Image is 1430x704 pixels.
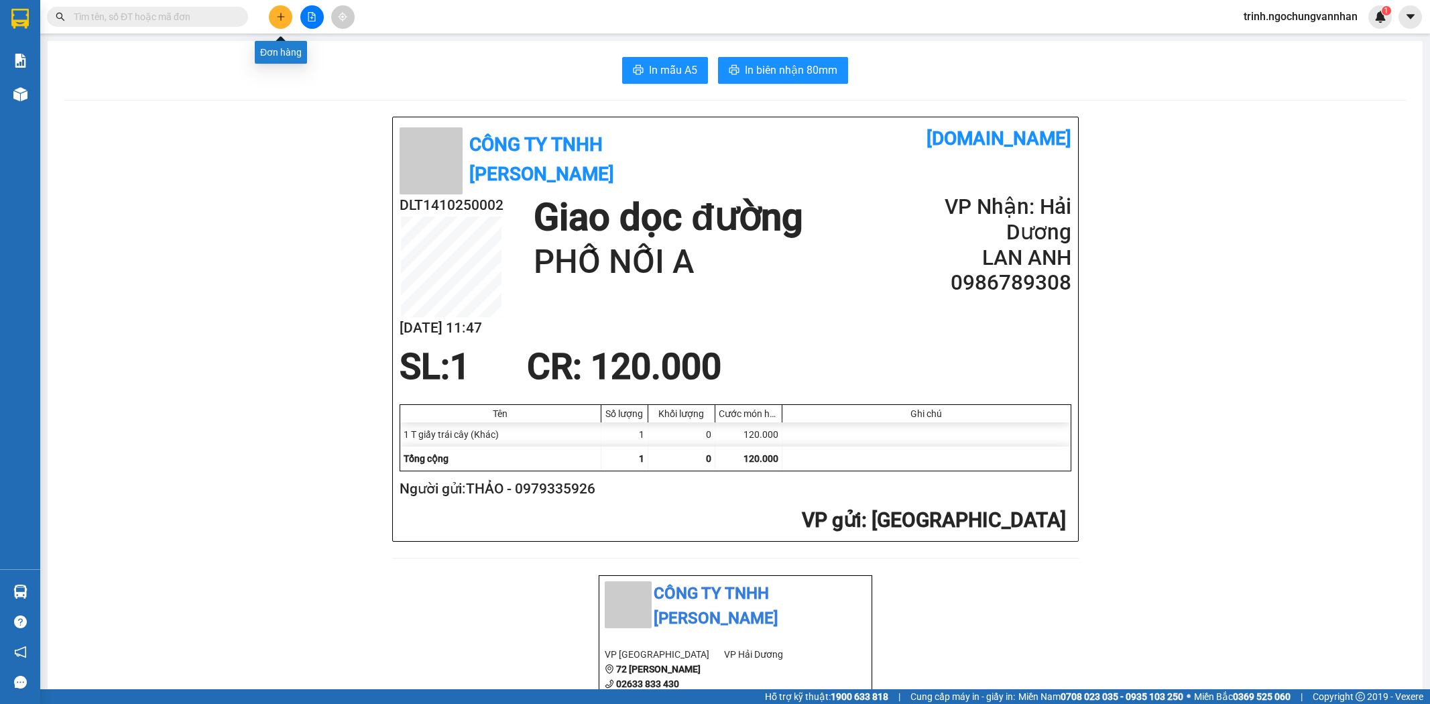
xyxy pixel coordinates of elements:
img: solution-icon [13,54,27,68]
div: 1 [601,422,648,447]
img: icon-new-feature [1374,11,1386,23]
span: aim [338,12,347,21]
button: plus [269,5,292,29]
span: 120.000 [743,453,778,464]
span: printer [729,64,739,77]
span: environment [605,664,614,674]
h2: : [GEOGRAPHIC_DATA] [400,507,1066,534]
img: warehouse-icon [13,585,27,599]
strong: 0708 023 035 - 0935 103 250 [1061,691,1183,702]
button: caret-down [1398,5,1422,29]
span: 1 [450,346,470,388]
span: | [898,689,900,704]
span: question-circle [14,615,27,628]
sup: 1 [1382,6,1391,15]
div: Đơn hàng [255,41,307,64]
h2: VP Nhận: Hải Dương [910,194,1071,245]
strong: 0369 525 060 [1233,691,1291,702]
h2: DLT1410250002 [400,194,503,217]
span: Tổng cộng [404,453,449,464]
div: Ghi chú [786,408,1067,419]
h2: [DATE] 11:47 [400,317,503,339]
span: In biên nhận 80mm [745,62,837,78]
li: Công ty TNHH [PERSON_NAME] [605,581,866,632]
h1: PHỐ NỐI A [534,241,803,284]
button: printerIn mẫu A5 [622,57,708,84]
span: Miền Bắc [1194,689,1291,704]
div: 0 [648,422,715,447]
img: warehouse-icon [13,87,27,101]
span: Hỗ trợ kỹ thuật: [765,689,888,704]
h2: LAN ANH [910,245,1071,271]
span: Cung cấp máy in - giấy in: [910,689,1015,704]
div: Khối lượng [652,408,711,419]
span: ⚪️ [1187,694,1191,699]
b: Công ty TNHH [PERSON_NAME] [469,133,614,185]
button: printerIn biên nhận 80mm [718,57,848,84]
span: 0 [706,453,711,464]
span: Miền Nam [1018,689,1183,704]
h2: Người gửi: THẢO - 0979335926 [400,478,1066,500]
span: file-add [307,12,316,21]
div: 1 T giấy trái cây (Khác) [400,422,601,447]
span: copyright [1356,692,1365,701]
span: CR : 120.000 [527,346,721,388]
span: notification [14,646,27,658]
span: | [1301,689,1303,704]
b: 02633 833 430 [616,679,679,689]
b: 72 [PERSON_NAME] [616,664,701,674]
div: Cước món hàng [719,408,778,419]
li: VP Hải Dương [724,647,844,662]
span: phone [605,679,614,689]
img: logo-vxr [11,9,29,29]
div: Tên [404,408,597,419]
span: 1 [1384,6,1388,15]
span: trinh.ngochungvannhan [1233,8,1368,25]
b: [DOMAIN_NAME] [927,127,1071,150]
span: In mẫu A5 [649,62,697,78]
span: printer [633,64,644,77]
span: message [14,676,27,689]
button: aim [331,5,355,29]
button: file-add [300,5,324,29]
span: search [56,12,65,21]
span: VP gửi [802,508,861,532]
div: Số lượng [605,408,644,419]
span: 1 [639,453,644,464]
span: caret-down [1405,11,1417,23]
input: Tìm tên, số ĐT hoặc mã đơn [74,9,232,24]
span: plus [276,12,286,21]
li: VP [GEOGRAPHIC_DATA] [605,647,725,662]
div: 120.000 [715,422,782,447]
strong: 1900 633 818 [831,691,888,702]
span: SL: [400,346,450,388]
h1: Giao dọc đường [534,194,803,241]
h2: 0986789308 [910,270,1071,296]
